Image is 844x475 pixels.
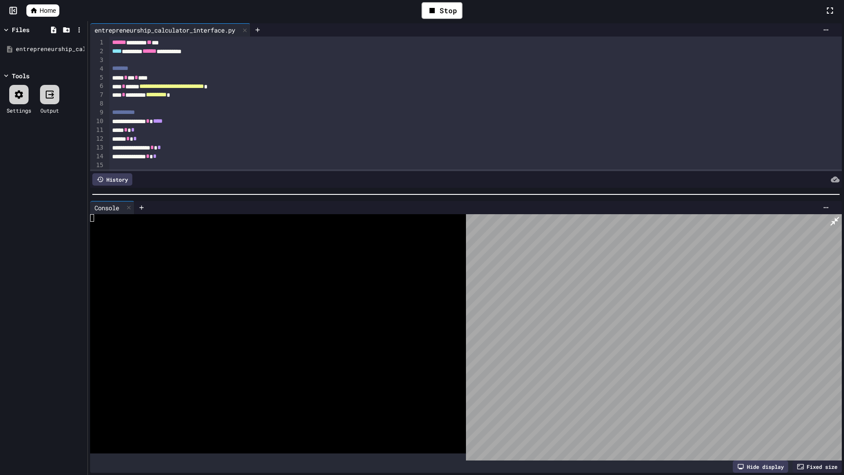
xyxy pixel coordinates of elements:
div: 12 [90,135,105,143]
div: 7 [90,91,105,99]
a: Home [26,4,59,17]
div: Files [12,25,29,34]
div: 1 [90,38,105,47]
div: 10 [90,117,105,126]
div: 11 [90,126,105,135]
div: 16 [90,169,105,178]
div: Settings [7,106,31,114]
div: 8 [90,99,105,108]
div: 2 [90,47,105,56]
div: entrepreneurship_calculator_interface.py [90,26,240,35]
div: Stop [422,2,462,19]
div: 6 [90,82,105,91]
div: Console [90,203,124,212]
div: 9 [90,108,105,117]
div: 3 [90,56,105,65]
div: 13 [90,143,105,152]
span: Home [40,6,56,15]
div: History [92,173,132,186]
div: Fixed size [793,460,842,473]
div: 5 [90,73,105,82]
div: 14 [90,152,105,161]
div: Tools [12,71,29,80]
div: entrepreneurship_calculator_interface.py [16,45,84,54]
div: 4 [90,65,105,73]
div: 15 [90,161,105,170]
div: Output [40,106,59,114]
div: Hide display [733,460,788,473]
div: Console [90,201,135,214]
div: entrepreneurship_calculator_interface.py [90,23,251,37]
